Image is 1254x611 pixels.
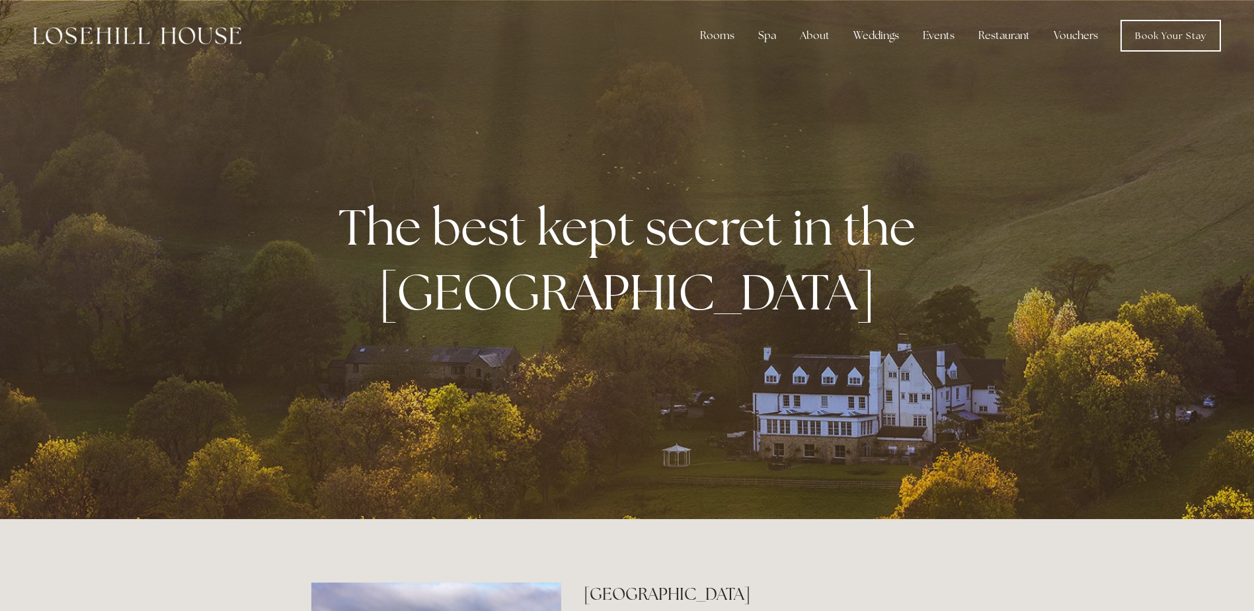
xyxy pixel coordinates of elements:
[912,22,965,49] div: Events
[748,22,787,49] div: Spa
[689,22,745,49] div: Rooms
[1043,22,1109,49] a: Vouchers
[843,22,910,49] div: Weddings
[338,194,926,324] strong: The best kept secret in the [GEOGRAPHIC_DATA]
[33,27,241,44] img: Losehill House
[584,583,943,606] h2: [GEOGRAPHIC_DATA]
[789,22,840,49] div: About
[968,22,1040,49] div: Restaurant
[1120,20,1221,52] a: Book Your Stay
